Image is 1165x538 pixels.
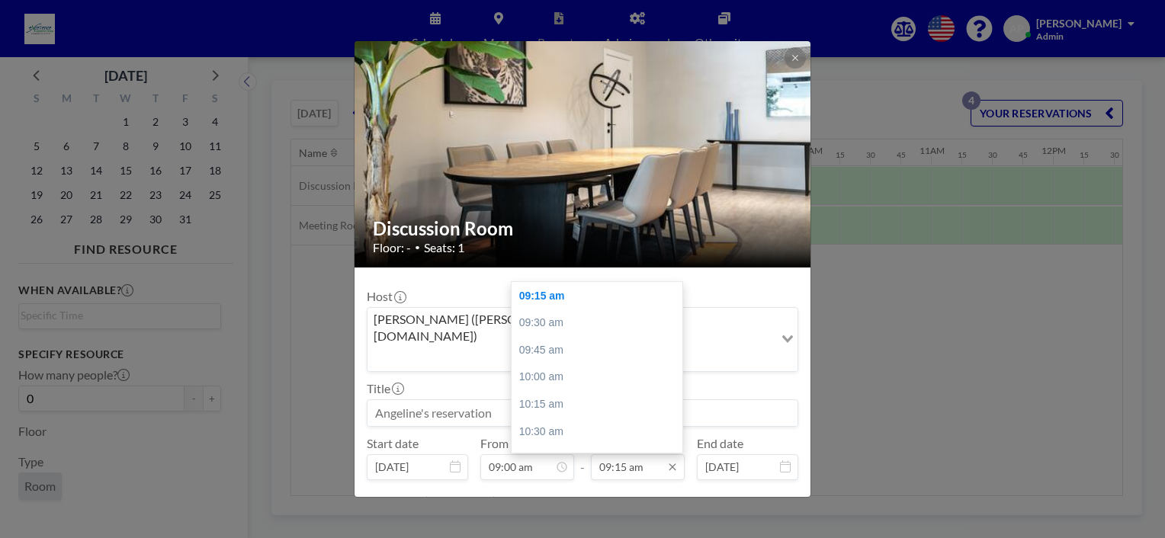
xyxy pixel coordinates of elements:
[367,381,403,396] label: Title
[367,436,419,451] label: Start date
[367,308,798,371] div: Search for option
[355,2,812,306] img: 537.jpg
[580,441,585,475] span: -
[512,309,690,337] div: 09:30 am
[367,400,798,426] input: Angeline's reservation
[697,436,743,451] label: End date
[369,348,772,368] input: Search for option
[415,242,420,253] span: •
[373,240,411,255] span: Floor: -
[512,391,690,418] div: 10:15 am
[371,311,771,345] span: [PERSON_NAME] ([PERSON_NAME][EMAIL_ADDRESS][DOMAIN_NAME])
[512,283,690,310] div: 09:15 am
[512,337,690,364] div: 09:45 am
[480,436,509,451] label: From
[384,494,496,509] label: Repeat (until [DATE])
[512,363,690,391] div: 10:00 am
[512,445,690,472] div: 10:45 am
[424,240,464,255] span: Seats: 1
[367,289,405,304] label: Host
[373,217,794,240] h2: Discussion Room
[512,418,690,446] div: 10:30 am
